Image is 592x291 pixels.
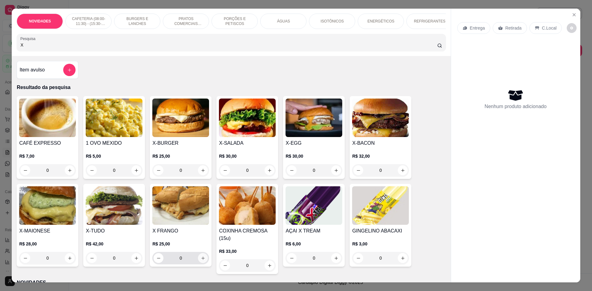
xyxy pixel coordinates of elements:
h4: COXINHA CREMOSA (15u) [219,227,276,242]
img: product-image [86,99,142,137]
p: R$ 42,00 [86,241,142,247]
p: Nenhum produto adicionado [485,103,547,110]
button: increase-product-quantity [198,253,208,263]
p: Entrega [470,25,485,31]
p: R$ 30,00 [286,153,342,159]
label: Pesquisa [20,36,38,41]
p: PRATOS COMERCIAIS (11:30-15:30) [168,16,204,26]
button: decrease-product-quantity [20,165,30,175]
p: R$ 33,00 [219,248,276,254]
button: decrease-product-quantity [154,253,163,263]
img: product-image [219,99,276,137]
h4: X-BURGER [152,139,209,147]
p: Retirada [505,25,522,31]
p: R$ 6,00 [286,241,342,247]
p: ÁGUAS [277,19,290,24]
p: Resultado da pesquisa [17,84,446,91]
h4: GINGELINO ABACAXI [352,227,409,235]
button: increase-product-quantity [265,261,274,270]
p: R$ 25,00 [152,153,209,159]
p: ISOTÔNICOS [321,19,344,24]
img: product-image [286,99,342,137]
img: product-image [286,186,342,225]
h4: X-EGG [286,139,342,147]
button: increase-product-quantity [65,165,75,175]
img: product-image [152,99,209,137]
p: BURGERS E LANCHES [119,16,155,26]
button: increase-product-quantity [131,165,141,175]
p: R$ 25,00 [152,241,209,247]
button: increase-product-quantity [398,253,408,263]
img: product-image [352,186,409,225]
p: R$ 30,00 [219,153,276,159]
h4: X-TUDO [86,227,142,235]
button: decrease-product-quantity [353,253,363,263]
h4: CAFÉ EXPRESSO [19,139,76,147]
button: increase-product-quantity [331,253,341,263]
p: REFRIGERANTES [414,19,445,24]
h4: Item avulso [19,66,45,74]
img: product-image [86,186,142,225]
button: decrease-product-quantity [287,253,297,263]
h4: X-BACON [352,139,409,147]
p: C.Local [542,25,557,31]
button: decrease-product-quantity [567,23,577,33]
input: Pesquisa [20,42,437,48]
button: increase-product-quantity [131,253,141,263]
button: add-separate-item [63,64,76,76]
p: R$ 5,00 [86,153,142,159]
p: R$ 32,00 [352,153,409,159]
p: R$ 7,00 [19,153,76,159]
p: NOVIDADES [17,279,446,286]
img: product-image [19,186,76,225]
button: decrease-product-quantity [87,253,97,263]
h4: 1 OVO MEXIDO [86,139,142,147]
button: decrease-product-quantity [220,261,230,270]
p: ENERGÉTICOS [368,19,394,24]
p: PORÇÕES E PETISCOS [217,16,253,26]
p: R$ 28,00 [19,241,76,247]
button: decrease-product-quantity [87,165,97,175]
h4: AÇAI X TREAM [286,227,342,235]
img: product-image [352,99,409,137]
img: product-image [219,186,276,225]
h4: X-MAIONESE [19,227,76,235]
p: R$ 3,00 [352,241,409,247]
img: product-image [19,99,76,137]
p: CAFETERIA (08:00-11:30) - (15:30-18:00) [71,16,106,26]
button: Close [569,10,579,20]
p: NOVIDADES [29,19,51,24]
img: product-image [152,186,209,225]
h4: X FRANGO [152,227,209,235]
h4: X-SALADA [219,139,276,147]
